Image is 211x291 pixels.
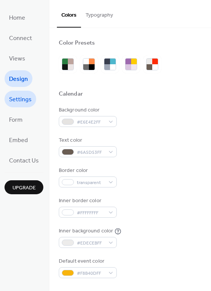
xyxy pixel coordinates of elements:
[59,257,115,265] div: Default event color
[9,12,25,24] span: Home
[12,184,36,192] span: Upgrade
[77,118,105,126] span: #E6E4E2FF
[9,33,32,45] span: Connect
[5,29,37,46] a: Connect
[59,136,115,144] div: Text color
[9,114,23,126] span: Form
[59,197,115,205] div: Inner border color
[5,180,43,194] button: Upgrade
[5,70,32,87] a: Design
[9,73,28,85] span: Design
[77,209,105,217] span: #FFFFFFFF
[5,111,27,128] a: Form
[5,9,30,26] a: Home
[5,50,30,67] a: Views
[59,106,115,114] div: Background color
[77,269,105,277] span: #F8B40DFF
[9,155,39,167] span: Contact Us
[9,94,32,106] span: Settings
[77,149,105,156] span: #6A5D53FF
[59,90,83,98] div: Calendar
[59,39,95,47] div: Color Presets
[77,239,105,247] span: #EDECEBFF
[5,91,36,107] a: Settings
[59,167,115,175] div: Border color
[59,227,113,235] div: Inner background color
[9,53,25,65] span: Views
[77,179,105,187] span: transparent
[5,152,43,169] a: Contact Us
[5,132,32,148] a: Embed
[9,135,28,147] span: Embed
